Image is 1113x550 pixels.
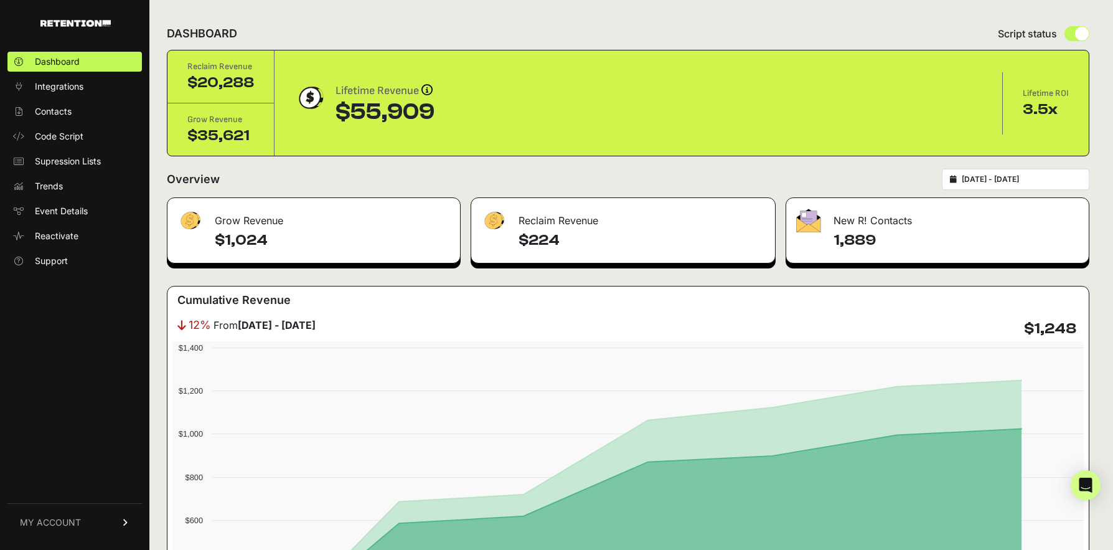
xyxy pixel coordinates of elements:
[179,343,203,353] text: $1,400
[7,77,142,97] a: Integrations
[7,102,142,121] a: Contacts
[1023,100,1069,120] div: 3.5x
[1023,87,1069,100] div: Lifetime ROI
[177,209,202,233] img: fa-dollar-13500eef13a19c4ab2b9ed9ad552e47b0d9fc28b02b83b90ba0e00f96d6372e9.png
[187,73,254,93] div: $20,288
[35,105,72,118] span: Contacts
[7,176,142,196] a: Trends
[167,25,237,42] h2: DASHBOARD
[35,55,80,68] span: Dashboard
[189,316,211,334] span: 12%
[7,126,142,146] a: Code Script
[7,151,142,171] a: Supression Lists
[179,386,203,396] text: $1,200
[35,155,101,168] span: Supression Lists
[35,205,88,217] span: Event Details
[796,209,821,232] img: fa-envelope-19ae18322b30453b285274b1b8af3d052b27d846a4fbe8435d1a52b978f639a2.png
[167,198,460,235] div: Grow Revenue
[519,230,765,250] h4: $224
[7,52,142,72] a: Dashboard
[1024,319,1076,339] h4: $1,248
[40,20,111,27] img: Retention.com
[998,26,1057,41] span: Script status
[35,130,83,143] span: Code Script
[185,473,203,482] text: $800
[214,318,316,333] span: From
[481,209,506,233] img: fa-dollar-13500eef13a19c4ab2b9ed9ad552e47b0d9fc28b02b83b90ba0e00f96d6372e9.png
[834,230,1079,250] h4: 1,889
[167,171,220,188] h2: Overview
[238,319,316,331] strong: [DATE] - [DATE]
[7,226,142,246] a: Reactivate
[187,113,254,126] div: Grow Revenue
[35,255,68,267] span: Support
[1071,470,1101,500] div: Open Intercom Messenger
[7,503,142,541] a: MY ACCOUNT
[177,292,291,309] h3: Cumulative Revenue
[35,180,63,192] span: Trends
[187,60,254,73] div: Reclaim Revenue
[336,100,434,125] div: $55,909
[786,198,1089,235] div: New R! Contacts
[179,429,203,439] text: $1,000
[35,230,78,242] span: Reactivate
[185,516,203,525] text: $600
[20,516,81,529] span: MY ACCOUNT
[471,198,775,235] div: Reclaim Revenue
[7,201,142,221] a: Event Details
[187,126,254,146] div: $35,621
[294,82,326,113] img: dollar-coin-05c43ed7efb7bc0c12610022525b4bbbb207c7efeef5aecc26f025e68dcafac9.png
[215,230,450,250] h4: $1,024
[35,80,83,93] span: Integrations
[336,82,434,100] div: Lifetime Revenue
[7,251,142,271] a: Support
